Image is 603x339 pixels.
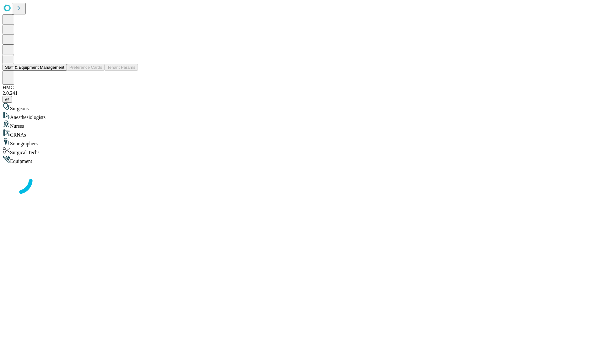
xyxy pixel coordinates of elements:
[3,64,67,71] button: Staff & Equipment Management
[3,103,600,111] div: Surgeons
[3,155,600,164] div: Equipment
[3,90,600,96] div: 2.0.241
[5,97,9,102] span: @
[3,129,600,138] div: CRNAs
[105,64,138,71] button: Tenant Params
[3,120,600,129] div: Nurses
[67,64,105,71] button: Preference Cards
[3,85,600,90] div: HMC
[3,96,12,103] button: @
[3,147,600,155] div: Surgical Techs
[3,111,600,120] div: Anesthesiologists
[3,138,600,147] div: Sonographers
